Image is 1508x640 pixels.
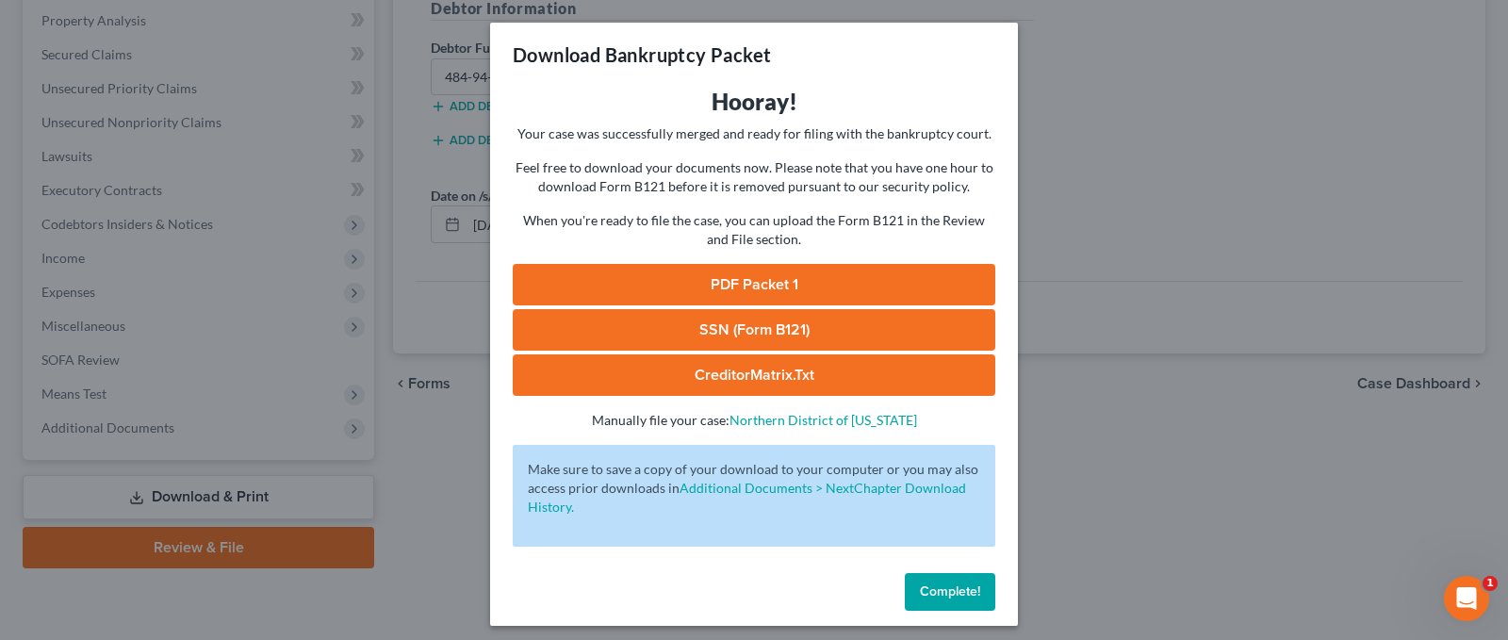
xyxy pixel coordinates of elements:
h3: Download Bankruptcy Packet [513,41,771,68]
a: PDF Packet 1 [513,264,995,305]
p: Manually file your case: [513,411,995,430]
h3: Hooray! [513,87,995,117]
p: Feel free to download your documents now. Please note that you have one hour to download Form B12... [513,158,995,196]
span: Complete! [920,583,980,599]
iframe: Intercom live chat [1444,576,1489,621]
span: 1 [1483,576,1498,591]
a: Northern District of [US_STATE] [729,412,917,428]
a: Additional Documents > NextChapter Download History. [528,480,966,515]
p: Make sure to save a copy of your download to your computer or you may also access prior downloads in [528,460,980,517]
a: SSN (Form B121) [513,309,995,351]
p: Your case was successfully merged and ready for filing with the bankruptcy court. [513,124,995,143]
a: CreditorMatrix.txt [513,354,995,396]
button: Complete! [905,573,995,611]
p: When you're ready to file the case, you can upload the Form B121 in the Review and File section. [513,211,995,249]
